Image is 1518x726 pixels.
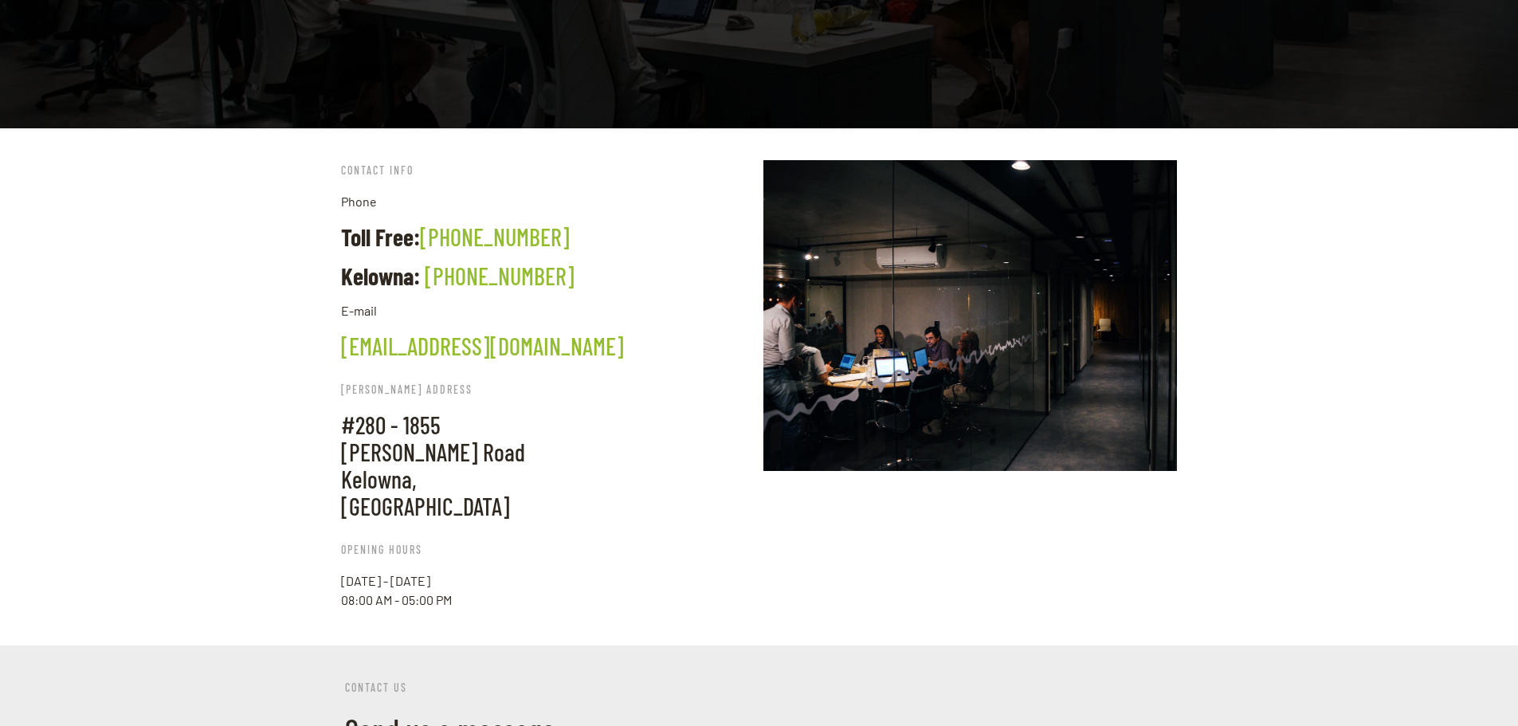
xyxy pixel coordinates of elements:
a: [EMAIL_ADDRESS][DOMAIN_NAME] [341,332,624,360]
img: contact-us1 [763,160,1177,471]
strong: Kelowna: [341,261,420,290]
a: [PHONE_NUMBER] [425,261,575,290]
h6: CONTACT INFO [341,160,755,180]
a: #280 - 1855[PERSON_NAME] RoadKelowna, [GEOGRAPHIC_DATA] [341,410,525,520]
p: E-mail [341,301,755,320]
p: [DATE] - [DATE] 08:00 AM - 05:00 PM [341,571,755,610]
h6: OPENING HOURS [341,540,755,559]
strong: Toll Free: [341,222,420,251]
h6: [PERSON_NAME] ADDRESS [341,379,543,399]
p: Phone [341,192,755,211]
a: [PHONE_NUMBER] [420,222,570,251]
h6: CONTACT US [345,677,1173,697]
